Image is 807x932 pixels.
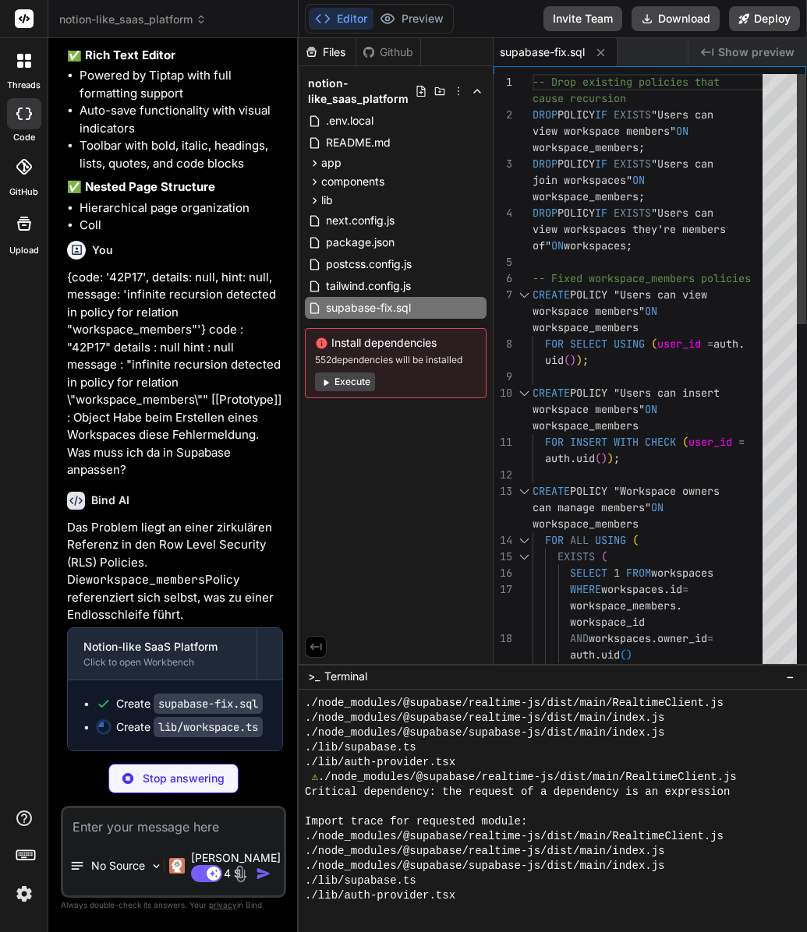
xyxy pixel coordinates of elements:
[305,874,416,888] span: ./lib/supabase.ts
[551,238,564,252] span: ON
[570,598,676,613] span: workspace_members
[514,483,534,500] div: Click to collapse the range.
[651,206,713,220] span: "Users can
[324,233,396,252] span: package.json
[595,206,607,220] span: IF
[494,287,512,303] div: 7
[682,582,688,596] span: =
[533,517,639,531] span: workspace_members
[494,254,512,270] div: 5
[305,859,664,874] span: ./node_modules/@supabase/supabase-js/dist/main/index.js
[533,418,639,432] span: workspace_members
[305,755,455,770] span: ./lib/auth-provider.tsx
[570,288,707,302] span: POLICY "Users can view
[707,631,713,645] span: =
[533,500,651,514] span: can manage members"
[639,140,645,154] span: ;
[315,372,375,391] button: Execute
[494,270,512,287] div: 6
[356,44,420,60] div: Github
[80,102,283,137] li: Auto-save functionality with visual indicators
[305,725,664,740] span: ./node_modules/@supabase/supabase-js/dist/main/index.js
[321,174,384,189] span: components
[564,353,570,367] span: (
[83,639,241,655] div: Notion-like SaaS Platform
[116,719,263,735] div: Create
[494,336,512,352] div: 8
[626,566,651,580] span: FROM
[595,533,626,547] span: USING
[570,337,607,351] span: SELECT
[324,255,413,274] span: postcss.config.js
[494,532,512,549] div: 14
[570,386,720,400] span: POLICY "Users can insert
[582,353,589,367] span: ;
[533,124,676,138] span: view workspace members"
[80,67,283,102] li: Powered by Tiptap with full formatting support
[143,771,225,786] p: Stop answering
[614,435,639,449] span: WITH
[315,335,476,351] span: Install dependencies
[533,173,632,187] span: join workspaces"
[645,402,657,416] span: ON
[116,696,263,711] div: Create
[67,179,215,194] strong: ✅ Nested Page Structure
[614,566,620,580] span: 1
[607,451,614,465] span: )
[729,6,800,31] button: Deploy
[682,435,688,449] span: (
[657,337,701,351] span: user_id
[494,483,512,500] div: 13
[68,628,257,680] button: Notion-like SaaS PlatformClick to open Workbench
[543,6,622,31] button: Invite Team
[570,566,607,580] span: SELECT
[494,156,512,172] div: 3
[738,337,745,351] span: .
[494,549,512,565] div: 15
[601,451,607,465] span: )
[305,711,664,725] span: ./node_modules/@supabase/realtime-js/dist/main/index.js
[92,242,113,258] h6: You
[308,76,415,107] span: notion-like_saas_platform
[311,770,317,785] span: ⚠
[324,133,392,152] span: README.md
[783,664,798,689] button: −
[321,192,333,208] span: lib
[256,866,271,881] img: icon
[150,860,163,873] img: Pick Models
[564,238,626,252] span: workspaces
[315,354,476,366] span: 552 dependencies will be installed
[514,287,534,303] div: Click to collapse the range.
[11,881,37,907] img: settings
[80,199,283,217] li: Hierarchical page organization
[533,402,645,416] span: workspace members"
[632,6,720,31] button: Download
[645,435,676,449] span: CHECK
[494,434,512,450] div: 11
[595,648,601,662] span: .
[83,656,241,669] div: Click to open Workbench
[494,581,512,598] div: 17
[80,217,283,235] li: Coll
[651,631,657,645] span: .
[670,582,682,596] span: id
[494,107,512,123] div: 2
[570,533,589,547] span: ALL
[494,565,512,581] div: 16
[626,648,632,662] span: )
[545,451,570,465] span: auth
[688,435,732,449] span: user_id
[639,189,645,203] span: ;
[494,467,512,483] div: 12
[601,549,607,563] span: (
[86,572,205,588] code: workspace_members
[664,582,670,596] span: .
[713,337,738,351] span: auth
[373,8,450,30] button: Preview
[589,631,651,645] span: workspaces
[533,157,557,171] span: DROP
[61,898,286,913] p: Always double-check its answers. Your in Bind
[321,155,342,171] span: app
[533,288,570,302] span: CREATE
[533,75,720,89] span: -- Drop existing policies that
